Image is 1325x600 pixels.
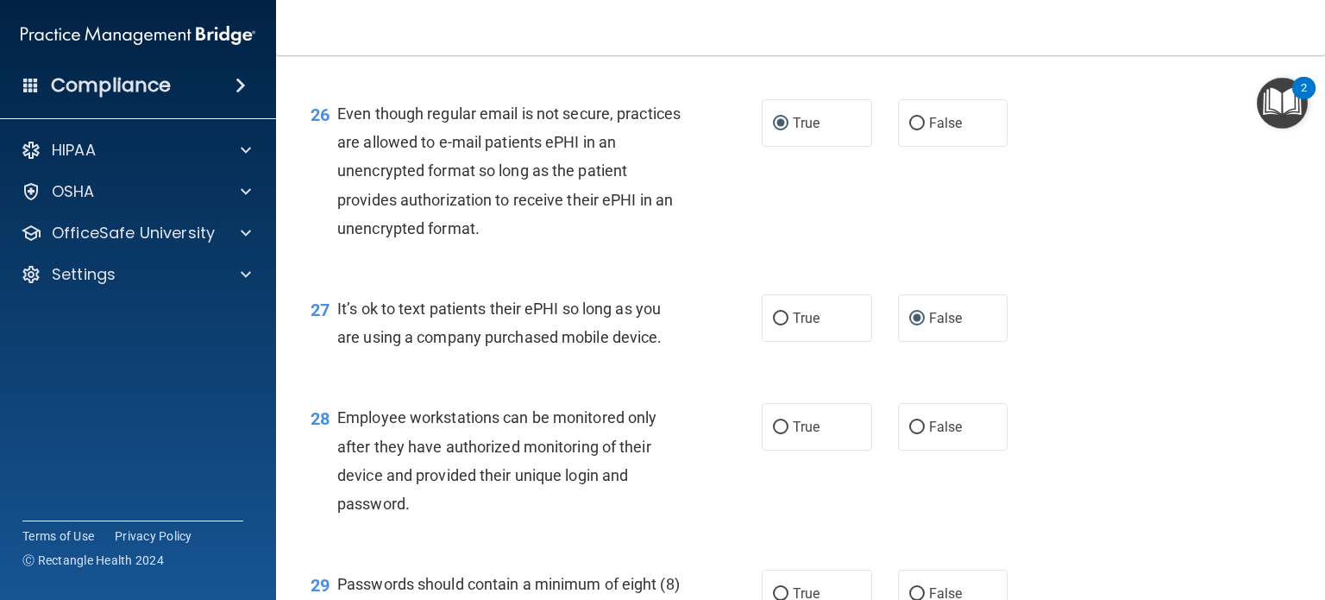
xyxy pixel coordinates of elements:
p: HIPAA [52,140,96,161]
p: Settings [52,264,116,285]
a: OfficeSafe University [21,223,251,243]
a: Terms of Use [22,527,94,545]
span: True [793,310,819,326]
span: True [793,115,819,131]
input: False [909,117,925,130]
input: True [773,117,788,130]
span: It’s ok to text patients their ePHI so long as you are using a company purchased mobile device. [337,300,662,346]
p: OSHA [52,181,95,202]
p: OfficeSafe University [52,223,215,243]
span: Even though regular email is not secure, practices are allowed to e-mail patients ePHI in an unen... [337,104,681,237]
span: 27 [311,300,330,320]
span: 28 [311,408,330,429]
span: Employee workstations can be monitored only after they have authorized monitoring of their device... [337,408,656,513]
span: 29 [311,575,330,596]
input: True [773,421,788,434]
a: OSHA [21,181,251,202]
a: Settings [21,264,251,285]
a: Privacy Policy [115,527,192,545]
img: PMB logo [21,18,255,53]
span: 26 [311,104,330,125]
input: False [909,313,925,325]
h4: Compliance [51,73,171,98]
span: False [929,310,963,326]
span: True [793,419,819,435]
span: False [929,115,963,131]
input: False [909,421,925,434]
a: HIPAA [21,140,251,161]
span: False [929,419,963,435]
div: 2 [1301,88,1307,111]
input: True [773,313,788,325]
span: Ⓒ Rectangle Health 2024 [22,552,164,569]
button: Open Resource Center, 2 new notifications [1257,78,1308,129]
